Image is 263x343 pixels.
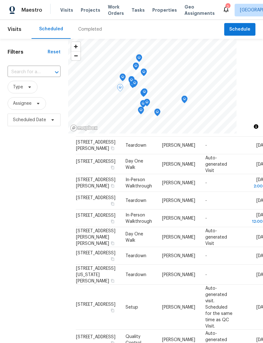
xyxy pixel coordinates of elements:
[13,100,32,107] span: Assignee
[8,49,48,55] h1: Filters
[8,22,21,36] span: Visits
[162,181,195,185] span: [PERSON_NAME]
[205,286,232,328] span: Auto-generated visit. Scheduled for the same time as QC Visit.
[126,272,146,277] span: Teardown
[108,4,124,16] span: Work Orders
[117,84,123,94] div: Map marker
[131,8,145,12] span: Tasks
[162,216,195,221] span: [PERSON_NAME]
[48,49,61,55] div: Reset
[126,254,146,258] span: Teardown
[60,7,73,13] span: Visits
[110,183,115,189] button: Copy Address
[133,62,139,72] div: Map marker
[128,76,135,86] div: Map marker
[21,7,42,13] span: Maestro
[110,307,115,313] button: Copy Address
[141,68,147,78] div: Map marker
[162,143,195,148] span: [PERSON_NAME]
[140,89,147,99] div: Map marker
[78,26,102,33] div: Completed
[254,123,258,130] span: Toggle attribution
[76,266,115,283] span: [STREET_ADDRESS][US_STATE][PERSON_NAME]
[152,7,177,13] span: Properties
[126,178,152,188] span: In-Person Walkthrough
[76,140,115,151] span: [STREET_ADDRESS][PERSON_NAME]
[154,109,161,118] div: Map marker
[205,143,207,148] span: -
[110,145,115,151] button: Copy Address
[229,26,250,33] span: Schedule
[110,256,115,262] button: Copy Address
[70,124,98,132] a: Mapbox homepage
[110,240,115,246] button: Copy Address
[76,251,115,255] span: [STREET_ADDRESS]
[126,305,138,309] span: Setup
[76,228,115,245] span: [STREET_ADDRESS][PERSON_NAME][PERSON_NAME]
[76,178,115,188] span: [STREET_ADDRESS][PERSON_NAME]
[252,123,260,130] button: Toggle attribution
[138,107,144,116] div: Map marker
[162,235,195,239] span: [PERSON_NAME]
[13,84,23,90] span: Type
[144,99,150,109] div: Map marker
[126,232,143,242] span: Day One Walk
[162,337,195,342] span: [PERSON_NAME]
[162,254,195,258] span: [PERSON_NAME]
[205,198,207,203] span: -
[13,117,46,123] span: Scheduled Date
[110,278,115,283] button: Copy Address
[205,181,207,185] span: -
[136,54,142,64] div: Map marker
[224,23,255,36] button: Schedule
[76,196,115,200] span: [STREET_ADDRESS]
[52,68,61,77] button: Open
[184,4,215,16] span: Geo Assignments
[110,201,115,207] button: Copy Address
[126,159,143,169] span: Day One Walk
[162,272,195,277] span: [PERSON_NAME]
[162,198,195,203] span: [PERSON_NAME]
[131,80,138,89] div: Map marker
[126,143,146,148] span: Teardown
[205,254,207,258] span: -
[120,74,126,83] div: Map marker
[110,164,115,170] button: Copy Address
[140,100,146,110] div: Map marker
[76,334,115,339] span: [STREET_ADDRESS]
[141,88,148,98] div: Map marker
[225,4,230,10] div: 2
[8,67,43,77] input: Search for an address...
[68,39,237,133] canvas: Map
[181,96,188,105] div: Map marker
[205,156,227,173] span: Auto-generated Visit
[205,216,207,221] span: -
[76,302,115,306] span: [STREET_ADDRESS]
[162,162,195,166] span: [PERSON_NAME]
[128,77,135,86] div: Map marker
[76,213,115,218] span: [STREET_ADDRESS]
[39,26,63,32] div: Scheduled
[205,272,207,277] span: -
[76,159,115,163] span: [STREET_ADDRESS]
[205,228,227,245] span: Auto-generated Visit
[126,213,152,224] span: In-Person Walkthrough
[71,42,80,51] button: Zoom in
[162,305,195,309] span: [PERSON_NAME]
[110,219,115,224] button: Copy Address
[126,198,146,203] span: Teardown
[81,7,100,13] span: Projects
[71,51,80,60] button: Zoom out
[110,128,115,133] button: Copy Address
